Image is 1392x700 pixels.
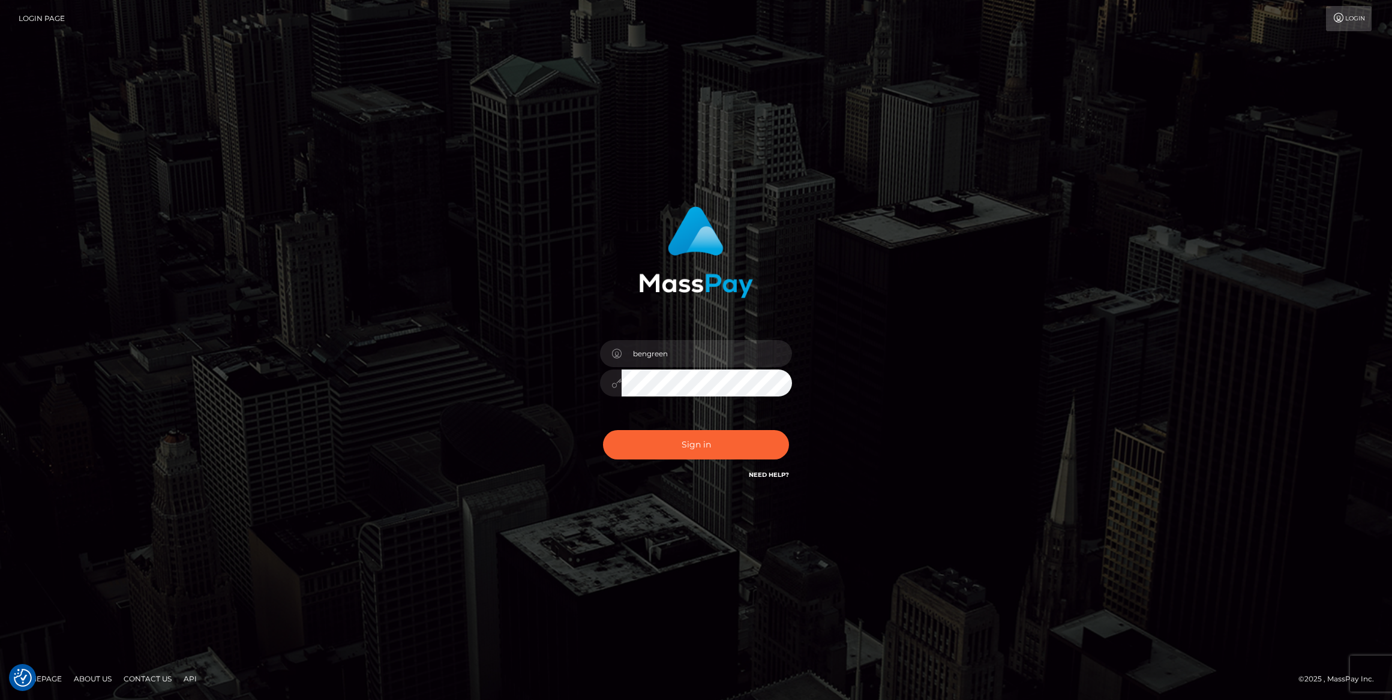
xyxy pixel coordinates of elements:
[119,669,176,688] a: Contact Us
[19,6,65,31] a: Login Page
[622,340,792,367] input: Username...
[14,669,32,687] button: Consent Preferences
[749,471,789,479] a: Need Help?
[603,430,789,459] button: Sign in
[69,669,116,688] a: About Us
[1326,6,1372,31] a: Login
[179,669,202,688] a: API
[1298,672,1383,686] div: © 2025 , MassPay Inc.
[13,669,67,688] a: Homepage
[639,206,753,298] img: MassPay Login
[14,669,32,687] img: Revisit consent button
